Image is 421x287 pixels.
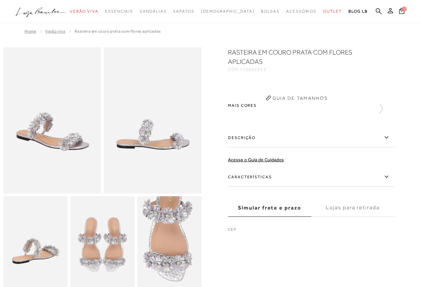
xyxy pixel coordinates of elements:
[173,9,194,14] span: Sapatos
[323,9,342,14] span: Outlet
[286,9,316,14] span: Acessórios
[240,67,267,72] span: 116002912
[105,5,133,18] a: categoryNavScreenReaderText
[3,47,101,194] img: image
[70,5,99,18] a: categoryNavScreenReaderText
[140,5,166,18] a: categoryNavScreenReaderText
[261,5,280,18] a: categoryNavScreenReaderText
[402,7,407,11] span: 0
[261,9,280,14] span: Bolsas
[228,68,361,72] div: CÓD:
[228,128,394,147] label: Descrição
[140,9,166,14] span: Sandálias
[397,7,406,16] button: 0
[311,199,394,217] label: Lojas para retirada
[323,5,342,18] a: categoryNavScreenReaderText
[228,157,284,162] a: Acesse o Guia de Cuidados
[75,29,161,34] span: RASTEIRA EM COURO PRATA COM FLORES APLICADAS
[25,29,36,34] a: Home
[70,9,99,14] span: Verão Viva
[286,5,316,18] a: categoryNavScreenReaderText
[348,9,368,14] span: BLOG LB
[263,93,330,103] button: Guia de Tamanhos
[228,48,353,66] h1: RASTEIRA EM COURO PRATA COM FLORES APLICADAS
[228,167,394,187] label: Características
[201,5,255,18] a: noSubCategoriesText
[105,9,133,14] span: Essenciais
[45,29,65,34] a: Verão Viva
[201,9,255,14] span: [DEMOGRAPHIC_DATA]
[348,5,368,18] a: BLOG LB
[228,226,394,236] label: CEP
[228,199,311,217] label: Simular frete e prazo
[104,47,202,194] img: image
[173,5,194,18] a: categoryNavScreenReaderText
[228,103,394,107] span: Mais cores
